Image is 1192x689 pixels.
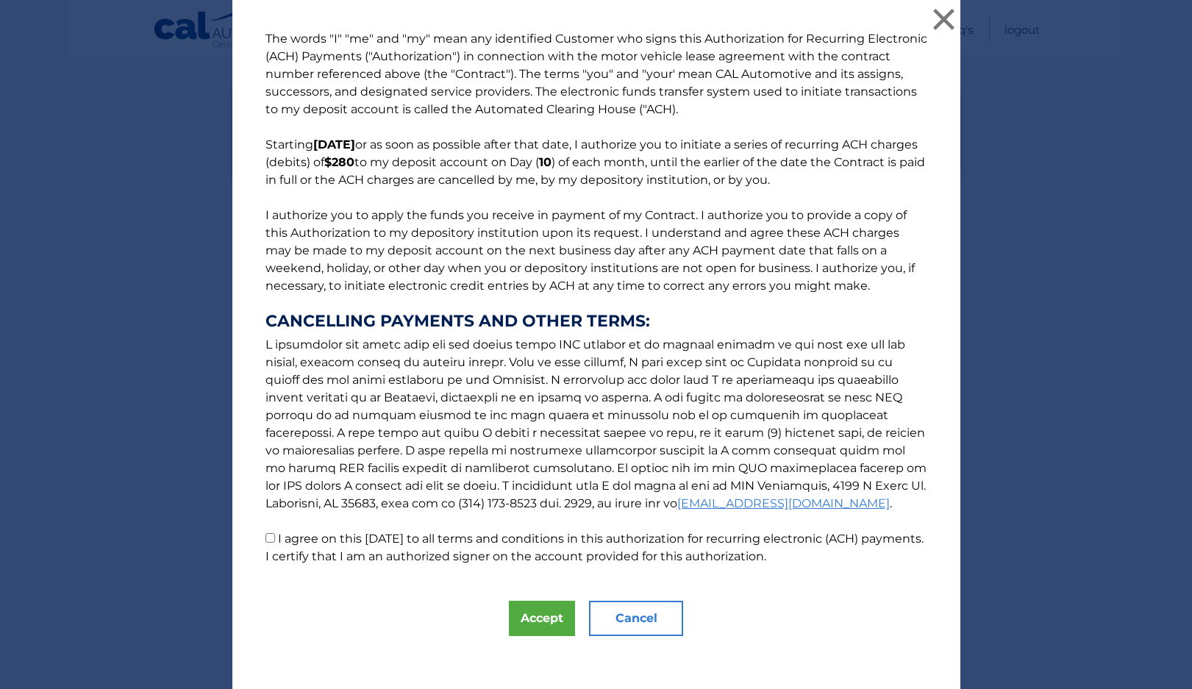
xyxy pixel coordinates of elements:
[313,138,355,151] b: [DATE]
[589,601,683,636] button: Cancel
[677,496,890,510] a: [EMAIL_ADDRESS][DOMAIN_NAME]
[251,30,942,565] p: The words "I" "me" and "my" mean any identified Customer who signs this Authorization for Recurri...
[324,155,354,169] b: $280
[509,601,575,636] button: Accept
[265,532,924,563] label: I agree on this [DATE] to all terms and conditions in this authorization for recurring electronic...
[265,313,927,330] strong: CANCELLING PAYMENTS AND OTHER TERMS:
[539,155,552,169] b: 10
[929,4,959,34] button: ×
